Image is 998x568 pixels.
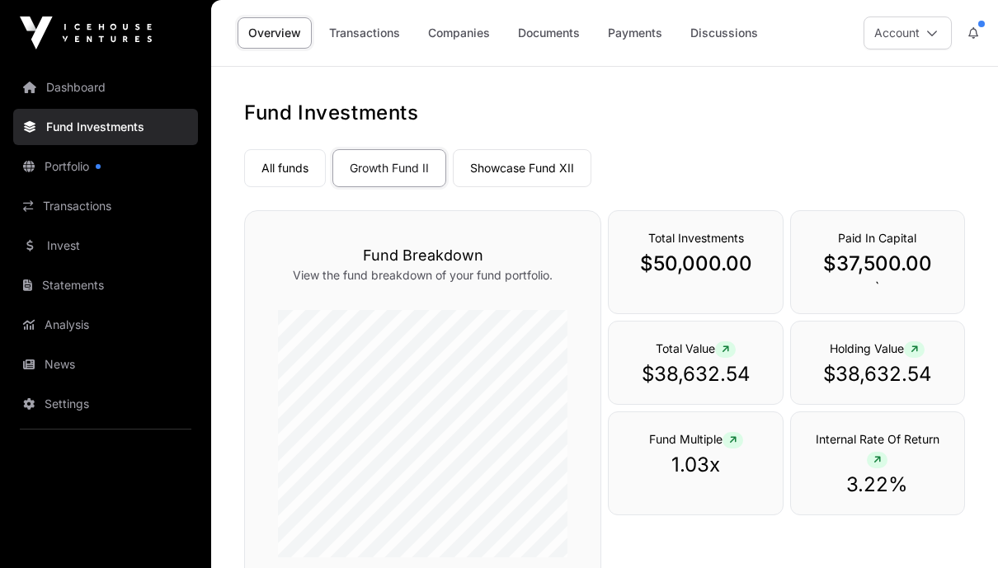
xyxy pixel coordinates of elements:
[807,472,948,498] p: 3.22%
[649,432,743,446] span: Fund Multiple
[318,17,411,49] a: Transactions
[830,341,925,355] span: Holding Value
[656,341,736,355] span: Total Value
[13,148,198,185] a: Portfolio
[238,17,312,49] a: Overview
[453,149,591,187] a: Showcase Fund XII
[625,251,765,277] p: $50,000.00
[13,386,198,422] a: Settings
[417,17,501,49] a: Companies
[807,361,948,387] p: $38,632.54
[278,244,567,267] h3: Fund Breakdown
[13,228,198,264] a: Invest
[13,109,198,145] a: Fund Investments
[332,149,446,187] a: Growth Fund II
[864,16,952,49] button: Account
[244,100,965,126] h1: Fund Investments
[816,432,939,466] span: Internal Rate Of Return
[244,149,326,187] a: All funds
[13,267,198,303] a: Statements
[916,489,998,568] iframe: Chat Widget
[838,231,916,245] span: Paid In Capital
[13,188,198,224] a: Transactions
[13,307,198,343] a: Analysis
[507,17,591,49] a: Documents
[625,452,765,478] p: 1.03x
[625,361,765,387] p: $38,632.54
[13,346,198,383] a: News
[648,231,744,245] span: Total Investments
[597,17,673,49] a: Payments
[680,17,769,49] a: Discussions
[807,251,948,277] p: $37,500.00
[790,210,965,314] div: `
[20,16,152,49] img: Icehouse Ventures Logo
[278,267,567,284] p: View the fund breakdown of your fund portfolio.
[13,69,198,106] a: Dashboard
